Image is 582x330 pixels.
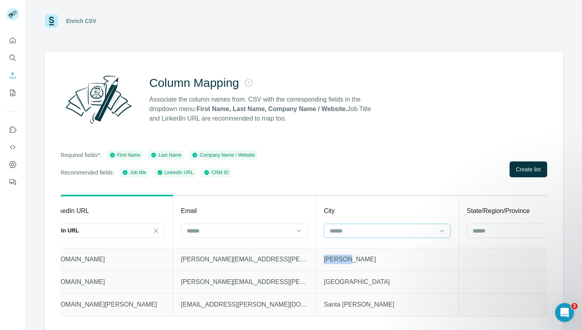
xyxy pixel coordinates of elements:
[196,106,347,112] strong: First Name, Last Name, Company Name / Website.
[53,247,105,279] button: Messages
[510,161,547,177] button: Create list
[181,255,308,264] p: [PERSON_NAME][EMAIL_ADDRESS][PERSON_NAME][DOMAIN_NAME]
[181,206,197,216] p: Email
[467,206,530,216] p: State/Region/Province
[61,169,114,177] p: Recommended fields:
[16,15,23,28] img: logo
[555,303,574,322] iframe: Intercom live chat
[6,123,19,137] button: Use Surfe on LinkedIn
[6,68,19,82] button: Enrich CSV
[16,127,142,135] h2: Status Surfe
[45,14,58,28] img: Surfe Logo
[204,169,228,176] div: CRM ID
[38,277,165,287] p: [URL][DOMAIN_NAME]
[43,226,79,234] p: LinkedIn URL
[61,71,137,128] img: Surfe Illustration - Column Mapping
[324,206,335,216] p: City
[16,210,133,218] div: AI Agent and team can help
[6,33,19,48] button: Quick start
[6,51,19,65] button: Search
[181,277,308,287] p: [PERSON_NAME][EMAIL_ADDRESS][PERSON_NAME][DOMAIN_NAME]
[157,169,194,176] div: LinkedIn URL
[324,300,451,309] p: Santa [PERSON_NAME]
[324,277,451,287] p: [GEOGRAPHIC_DATA]
[109,152,141,159] div: First Name
[16,56,143,97] p: Hi [PERSON_NAME][EMAIL_ADDRESS][DOMAIN_NAME] 👋
[106,247,158,279] button: Help
[516,165,541,173] span: Create list
[66,17,96,25] div: Enrich CSV
[16,97,143,110] p: How can we help?
[6,157,19,172] button: Dashboard
[66,267,93,273] span: Messages
[108,13,124,29] div: Profile image for Miranda
[38,300,165,309] p: [URL][DOMAIN_NAME][PERSON_NAME]
[324,255,451,264] p: [PERSON_NAME]
[150,152,181,159] div: Last Name
[16,157,142,166] div: All services are online
[38,255,165,264] p: [URL][DOMAIN_NAME]
[6,140,19,154] button: Use Surfe API
[93,13,108,29] img: Profile image for Christian
[126,267,138,273] span: Help
[17,267,35,273] span: Home
[192,152,255,159] div: Company Name / Website
[16,201,133,210] div: Ask a question
[122,169,146,176] div: Job title
[6,175,19,189] button: Feedback
[6,86,19,100] button: My lists
[149,95,378,123] p: Associate the column names from. CSV with the corresponding fields in the dropdown menu: Job Titl...
[149,76,239,90] h2: Column Mapping
[78,13,93,29] img: Profile image for Aurélie
[136,13,150,27] div: Close
[61,151,101,159] p: Required fields*:
[571,303,578,309] span: 2
[16,169,142,185] button: View status page
[181,300,308,309] p: [EMAIL_ADDRESS][PERSON_NAME][DOMAIN_NAME]
[51,206,89,216] p: LinkedIn URL
[8,195,150,225] div: Ask a questionAI Agent and team can help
